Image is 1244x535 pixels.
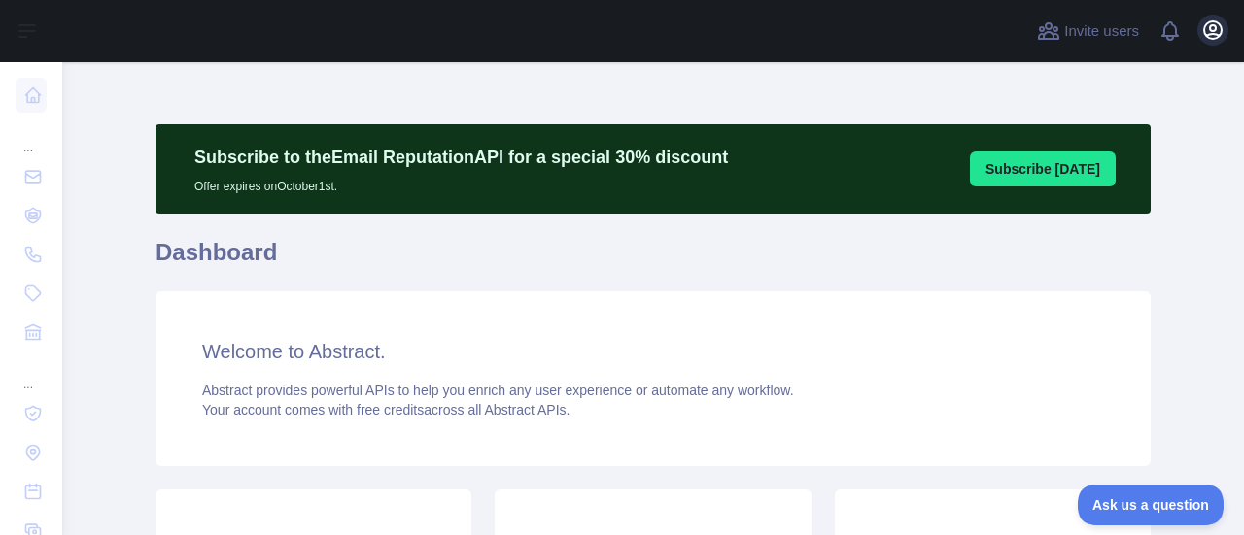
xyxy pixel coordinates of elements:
[202,402,570,418] span: Your account comes with across all Abstract APIs.
[1033,16,1143,47] button: Invite users
[194,171,728,194] p: Offer expires on October 1st.
[16,353,47,392] div: ...
[970,151,1116,186] button: Subscribe [DATE]
[155,237,1151,284] h1: Dashboard
[1078,485,1225,525] iframe: Toggle Customer Support
[194,144,728,171] p: Subscribe to the Email Reputation API for a special 30 % discount
[16,117,47,155] div: ...
[1064,20,1139,43] span: Invite users
[357,402,424,418] span: free credits
[202,383,794,398] span: Abstract provides powerful APIs to help you enrich any user experience or automate any workflow.
[202,338,1104,365] h3: Welcome to Abstract.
